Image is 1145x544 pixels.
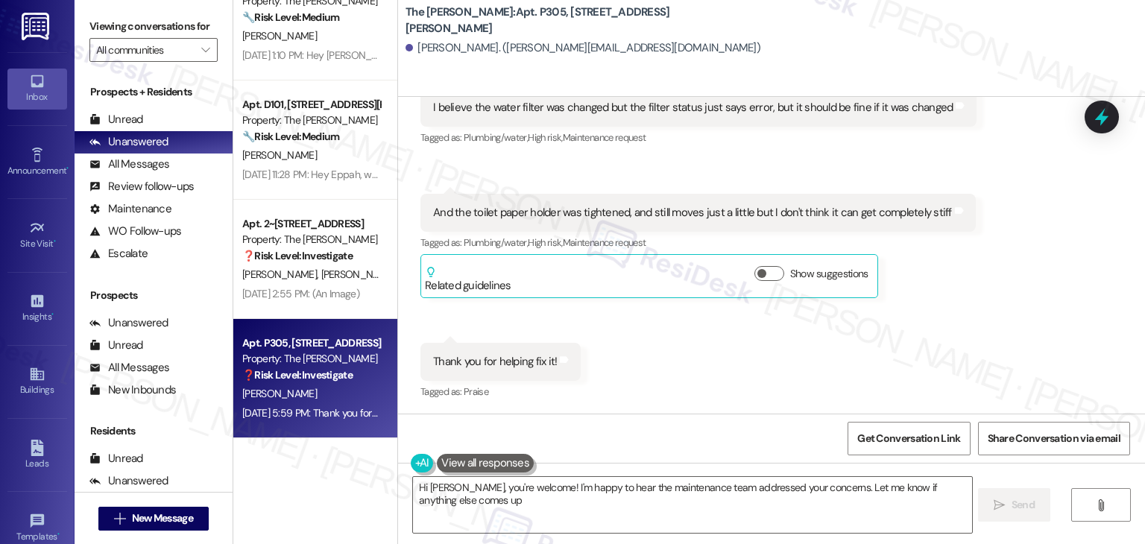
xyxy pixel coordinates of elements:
span: Send [1012,497,1035,513]
div: Unread [89,338,143,353]
div: Property: The [PERSON_NAME] [242,351,380,367]
div: Review follow-ups [89,179,194,194]
span: • [66,163,69,174]
div: [DATE] 11:28 PM: Hey Eppah, we appreciate your text! We'll be back at 11AM to help you out. If th... [242,168,854,181]
span: [PERSON_NAME] [242,29,317,42]
div: Prospects + Residents [75,84,233,100]
span: Maintenance request [563,131,646,144]
span: Maintenance request [563,236,646,249]
span: New Message [132,510,193,526]
span: [PERSON_NAME] [242,387,317,400]
div: Property: The [PERSON_NAME] [242,232,380,247]
a: Inbox [7,69,67,109]
button: New Message [98,507,209,531]
i:  [1095,499,1106,511]
span: Praise [464,385,488,398]
div: Residents [75,423,233,439]
span: [PERSON_NAME] [321,268,396,281]
div: Tagged as: [420,232,976,253]
div: [DATE] 2:55 PM: (An Image) [242,287,359,300]
i:  [201,44,209,56]
strong: ❓ Risk Level: Investigate [242,249,353,262]
span: Plumbing/water , [464,131,528,144]
input: All communities [96,38,194,62]
span: High risk , [528,236,563,249]
div: And the toilet paper holder was tightened, and still moves just a little but I don't think it can... [433,205,952,221]
div: Unanswered [89,315,168,331]
div: Escalate [89,246,148,262]
button: Get Conversation Link [848,422,970,455]
strong: 🔧 Risk Level: Medium [242,10,339,24]
img: ResiDesk Logo [22,13,52,40]
div: I believe the water filter was changed but the filter status just says error, but it should be fi... [433,100,953,116]
div: Unread [89,451,143,466]
span: Share Conversation via email [988,431,1120,446]
div: All Messages [89,156,169,172]
textarea: Hi [PERSON_NAME], you're welcome! I'm happy to hear the [413,477,971,533]
span: • [51,309,54,320]
b: The [PERSON_NAME]: Apt. P305, [STREET_ADDRESS][PERSON_NAME] [406,4,704,37]
div: WO Follow-ups [89,224,181,239]
div: Property: The [PERSON_NAME] [242,113,380,128]
div: Tagged as: [420,127,977,148]
a: Insights • [7,288,67,329]
div: Unanswered [89,134,168,150]
label: Show suggestions [790,266,868,282]
i:  [114,513,125,525]
span: Get Conversation Link [857,431,960,446]
span: [PERSON_NAME] [242,148,317,162]
div: Tagged as: [420,381,581,402]
div: [DATE] 1:10 PM: Hey [PERSON_NAME], we appreciate your text! We'll be back at 11AM to help you out... [242,48,895,62]
span: Plumbing/water , [464,236,528,249]
a: Site Visit • [7,215,67,256]
div: New Inbounds [89,382,176,398]
div: All Messages [89,360,169,376]
div: Unread [89,112,143,127]
div: [PERSON_NAME]. ([PERSON_NAME][EMAIL_ADDRESS][DOMAIN_NAME]) [406,40,760,56]
button: Send [978,488,1050,522]
div: Related guidelines [425,266,511,294]
strong: 🔧 Risk Level: Medium [242,130,339,143]
label: Viewing conversations for [89,15,218,38]
div: Apt. 2~[STREET_ADDRESS] [242,216,380,232]
i:  [994,499,1005,511]
span: High risk , [528,131,563,144]
span: [PERSON_NAME] [242,268,321,281]
strong: ❓ Risk Level: Investigate [242,368,353,382]
span: • [54,236,56,247]
div: Thank you for helping fix it! [433,354,557,370]
a: Leads [7,435,67,475]
div: Apt. P305, [STREET_ADDRESS][PERSON_NAME] [242,335,380,351]
div: [DATE] 5:59 PM: Thank you for helping fix it! [242,406,428,420]
a: Buildings [7,361,67,402]
div: Prospects [75,288,233,303]
button: Share Conversation via email [978,422,1130,455]
div: Unanswered [89,473,168,489]
span: • [57,529,60,540]
div: Apt. D101, [STREET_ADDRESS][PERSON_NAME] [242,97,380,113]
div: Maintenance [89,201,171,217]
